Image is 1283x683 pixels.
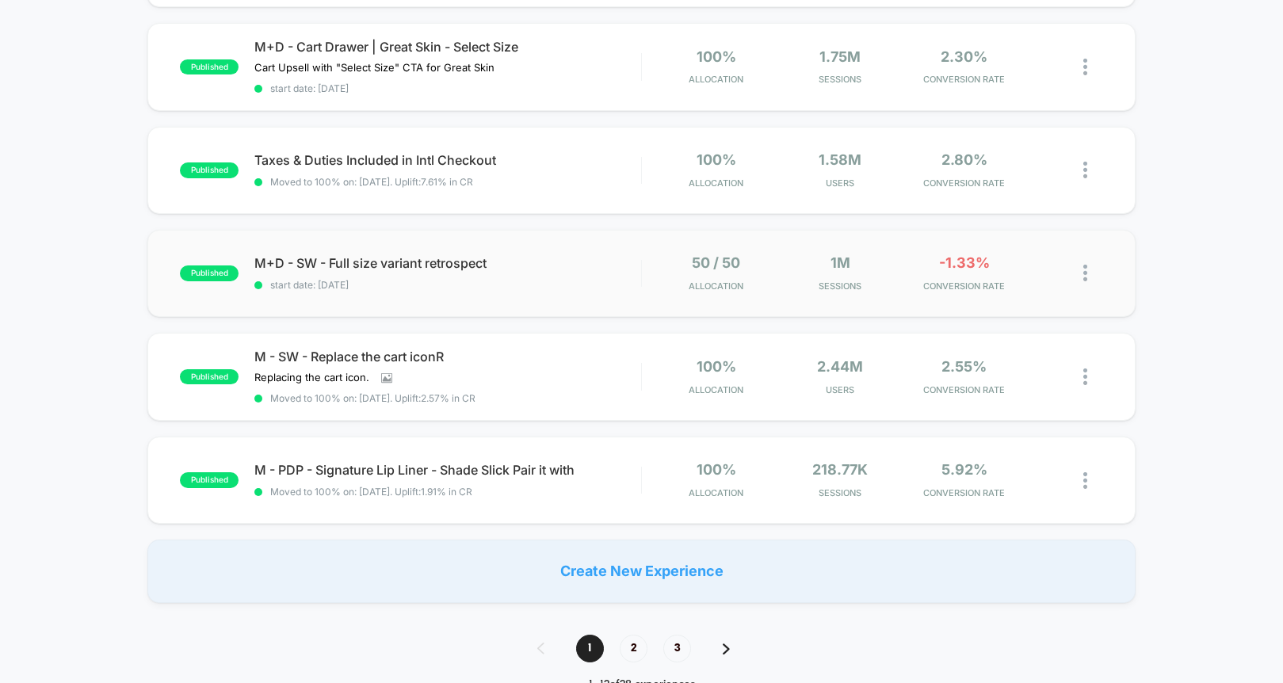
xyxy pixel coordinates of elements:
[941,49,987,66] span: 2.30%
[689,74,743,85] span: Allocation
[723,643,730,654] img: pagination forward
[270,393,475,404] span: Moved to 100% on: [DATE] . Uplift: 2.57% in CR
[819,152,861,169] span: 1.58M
[697,359,736,376] span: 100%
[254,372,369,383] span: Replacing the cart icon.
[1083,162,1087,178] img: close
[663,635,691,662] span: 3
[906,385,1022,395] span: CONVERSION RATE
[819,49,861,66] span: 1.75M
[782,74,899,85] span: Sessions
[782,178,899,189] span: Users
[697,152,736,169] span: 100%
[254,280,641,291] span: start date: [DATE]
[782,488,899,498] span: Sessions
[254,349,641,364] span: M - SW - Replace the cart iconR
[941,152,987,169] span: 2.80%
[180,369,239,385] span: published
[941,359,987,376] span: 2.55%
[817,359,863,376] span: 2.44M
[906,281,1022,292] span: CONVERSION RATE
[939,255,990,272] span: -1.33%
[812,462,868,479] span: 218.77k
[620,635,647,662] span: 2
[180,59,239,75] span: published
[254,83,641,94] span: start date: [DATE]
[254,463,641,477] span: M - PDP - Signature Lip Liner - Shade Slick Pair it with
[147,540,1136,603] div: Create New Experience
[906,178,1022,189] span: CONVERSION RATE
[180,162,239,178] span: published
[180,472,239,488] span: published
[254,256,641,270] span: M+D - SW - Full size variant retrospect
[1083,59,1087,75] img: close
[689,178,743,189] span: Allocation
[906,74,1022,85] span: CONVERSION RATE
[254,153,641,167] span: Taxes & Duties Included in Intl Checkout
[1083,368,1087,385] img: close
[576,635,604,662] span: 1
[831,255,850,272] span: 1M
[254,40,641,54] span: M+D - Cart Drawer | Great Skin - Select Size
[1083,472,1087,489] img: close
[689,385,743,395] span: Allocation
[270,177,473,188] span: Moved to 100% on: [DATE] . Uplift: 7.61% in CR
[254,62,494,74] span: Cart Upsell with "Select Size" CTA for Great Skin
[689,488,743,498] span: Allocation
[1083,265,1087,281] img: close
[692,255,740,272] span: 50 / 50
[906,488,1022,498] span: CONVERSION RATE
[689,281,743,292] span: Allocation
[941,462,987,479] span: 5.92%
[697,49,736,66] span: 100%
[180,265,239,281] span: published
[782,281,899,292] span: Sessions
[782,385,899,395] span: Users
[270,486,472,498] span: Moved to 100% on: [DATE] . Uplift: 1.91% in CR
[697,462,736,479] span: 100%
